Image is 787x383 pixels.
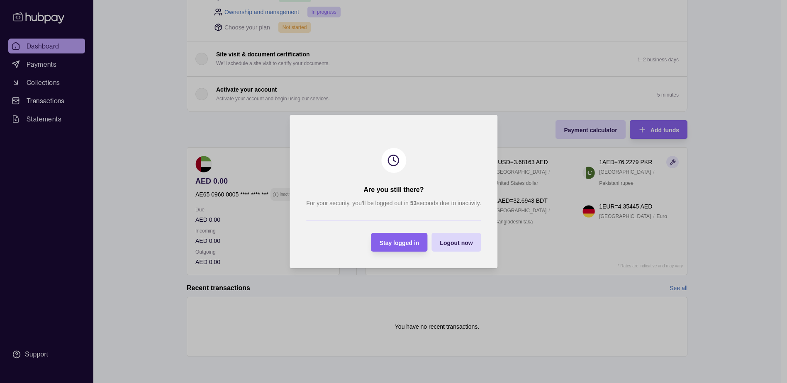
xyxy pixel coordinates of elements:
h2: Are you still there? [363,185,424,194]
strong: 53 [410,200,417,206]
p: For your security, you’ll be logged out in seconds due to inactivity. [306,199,481,208]
span: Stay logged in [379,240,419,246]
span: Logout now [440,240,473,246]
button: Logout now [431,233,481,252]
button: Stay logged in [371,233,427,252]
